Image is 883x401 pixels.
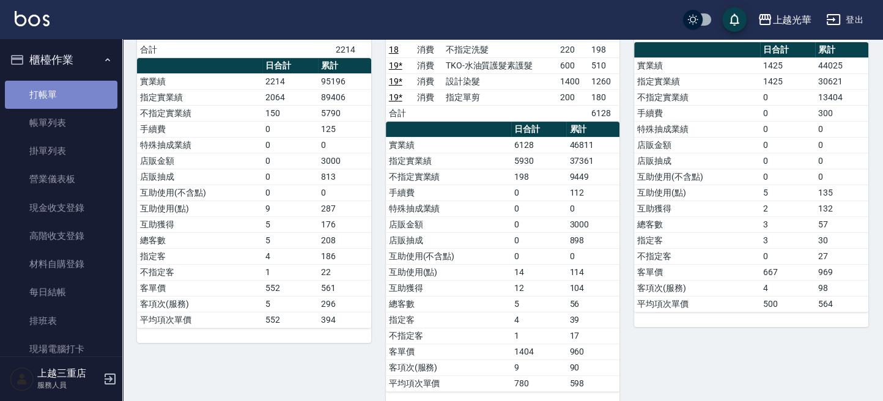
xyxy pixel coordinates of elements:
td: 5 [511,296,567,312]
a: 營業儀表板 [5,165,117,193]
td: 46811 [566,137,619,153]
td: 510 [588,57,619,73]
td: 4 [262,248,318,264]
td: 合計 [386,105,415,121]
td: 不指定客 [386,328,511,344]
td: 0 [815,153,868,169]
td: 特殊抽成業績 [386,200,511,216]
td: 13404 [815,89,868,105]
th: 累計 [815,42,868,58]
td: 不指定實業績 [634,89,759,105]
td: 186 [318,248,371,264]
td: 287 [318,200,371,216]
td: 9 [511,359,567,375]
td: 960 [566,344,619,359]
td: 客項次(服務) [137,296,262,312]
td: 手續費 [386,185,511,200]
td: 總客數 [386,296,511,312]
td: 198 [588,42,619,57]
td: 112 [566,185,619,200]
td: 2 [760,200,816,216]
td: 220 [557,42,588,57]
td: 22 [318,264,371,280]
td: 813 [318,169,371,185]
td: 客單價 [634,264,759,280]
td: 店販金額 [137,153,262,169]
td: 0 [318,137,371,153]
td: 0 [760,248,816,264]
button: save [722,7,747,32]
td: 0 [318,185,371,200]
td: 56 [566,296,619,312]
td: 6128 [511,137,567,153]
td: 平均項次單價 [634,296,759,312]
td: 0 [760,137,816,153]
a: 18 [389,45,399,54]
td: 指定單剪 [443,89,557,105]
td: 0 [511,216,567,232]
td: 14 [511,264,567,280]
td: 2214 [333,42,371,57]
td: 指定實業績 [137,89,262,105]
th: 日合計 [511,122,567,138]
td: 39 [566,312,619,328]
td: 客項次(服務) [634,280,759,296]
td: 104 [566,280,619,296]
a: 帳單列表 [5,109,117,137]
td: 設計染髮 [443,73,557,89]
a: 材料自購登錄 [5,250,117,278]
td: 不指定客 [634,248,759,264]
td: 手續費 [137,121,262,137]
td: 57 [815,216,868,232]
a: 排班表 [5,307,117,335]
th: 日合計 [262,58,318,74]
td: 300 [815,105,868,121]
td: 1404 [511,344,567,359]
td: TKO-水油質護髮素護髮 [443,57,557,73]
button: 上越光華 [753,7,816,32]
td: 合計 [137,42,171,57]
td: 4 [760,280,816,296]
td: 500 [760,296,816,312]
td: 0 [511,185,567,200]
table: a dense table [137,58,371,328]
td: 不指定客 [137,264,262,280]
td: 0 [262,153,318,169]
img: Logo [15,11,50,26]
td: 552 [262,312,318,328]
td: 互助使用(點) [634,185,759,200]
table: a dense table [634,42,868,312]
td: 總客數 [137,232,262,248]
td: 132 [815,200,868,216]
td: 互助使用(不含點) [137,185,262,200]
td: 90 [566,359,619,375]
td: 0 [262,185,318,200]
td: 296 [318,296,371,312]
td: 44025 [815,57,868,73]
td: 0 [566,248,619,264]
td: 6128 [588,105,619,121]
a: 每日結帳 [5,278,117,306]
td: 198 [511,169,567,185]
p: 服務人員 [37,380,100,391]
td: 總客數 [634,216,759,232]
td: 200 [557,89,588,105]
td: 600 [557,57,588,73]
td: 180 [588,89,619,105]
button: 櫃檯作業 [5,44,117,76]
td: 898 [566,232,619,248]
th: 累計 [318,58,371,74]
td: 客項次(服務) [386,359,511,375]
td: 互助獲得 [634,200,759,216]
td: 互助獲得 [386,280,511,296]
td: 1425 [760,73,816,89]
td: 780 [511,375,567,391]
td: 0 [566,200,619,216]
h5: 上越三重店 [37,367,100,380]
td: 12 [511,280,567,296]
td: 150 [262,105,318,121]
td: 實業績 [137,73,262,89]
td: 平均項次單價 [137,312,262,328]
td: 561 [318,280,371,296]
td: 176 [318,216,371,232]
